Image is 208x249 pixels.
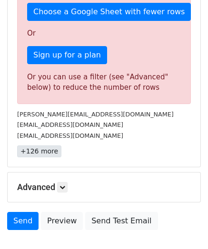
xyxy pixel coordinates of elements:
small: [PERSON_NAME][EMAIL_ADDRESS][DOMAIN_NAME] [17,111,174,118]
h5: Advanced [17,182,191,192]
small: [EMAIL_ADDRESS][DOMAIN_NAME] [17,121,123,128]
a: +126 more [17,145,61,157]
iframe: Chat Widget [160,203,208,249]
div: Or you can use a filter (see "Advanced" below) to reduce the number of rows [27,72,181,93]
a: Send Test Email [85,212,158,230]
a: Send [7,212,39,230]
a: Sign up for a plan [27,46,107,64]
a: Preview [41,212,83,230]
p: Or [27,29,181,38]
small: [EMAIL_ADDRESS][DOMAIN_NAME] [17,132,123,139]
a: Choose a Google Sheet with fewer rows [27,3,191,21]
